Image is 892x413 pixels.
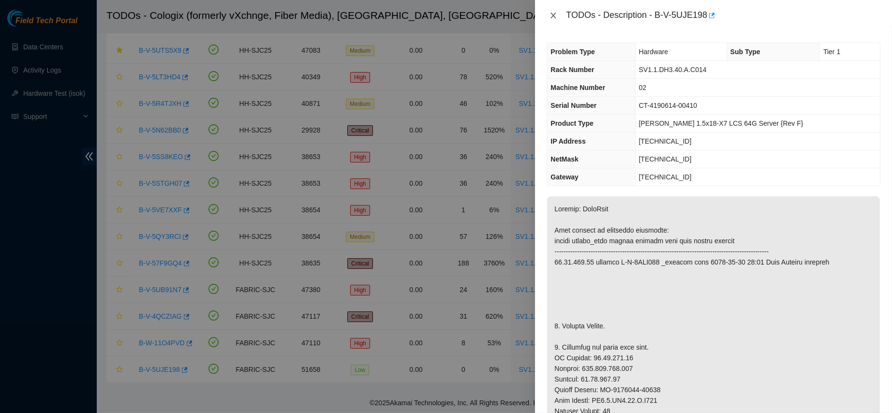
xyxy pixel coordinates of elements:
[550,102,596,109] span: Serial Number
[550,137,585,145] span: IP Address
[823,48,840,56] span: Tier 1
[639,102,698,109] span: CT-4190614-00410
[639,137,692,145] span: [TECHNICAL_ID]
[639,155,692,163] span: [TECHNICAL_ID]
[566,8,880,23] div: TODOs - Description - B-V-5UJE198
[639,84,647,91] span: 02
[550,48,595,56] span: Problem Type
[550,119,593,127] span: Product Type
[550,12,557,19] span: close
[639,173,692,181] span: [TECHNICAL_ID]
[550,173,579,181] span: Gateway
[730,48,760,56] span: Sub Type
[550,155,579,163] span: NetMask
[550,66,594,74] span: Rack Number
[550,84,605,91] span: Machine Number
[639,66,707,74] span: SV1.1.DH3.40.A.C014
[547,11,560,20] button: Close
[639,48,669,56] span: Hardware
[639,119,803,127] span: [PERSON_NAME] 1.5x18-X7 LCS 64G Server {Rev F}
